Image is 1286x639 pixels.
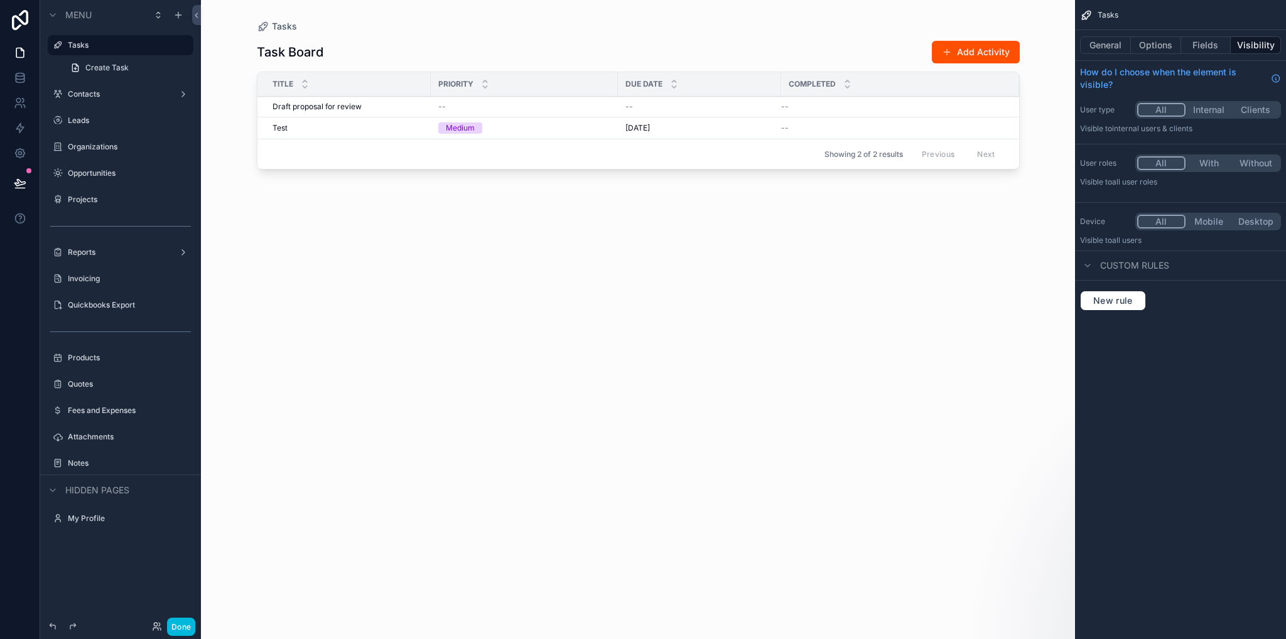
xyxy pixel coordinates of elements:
[68,142,186,152] label: Organizations
[1080,105,1130,115] label: User type
[65,484,129,497] span: Hidden pages
[1080,66,1266,91] span: How do I choose when the element is visible?
[85,63,129,73] span: Create Task
[68,89,168,99] label: Contacts
[1098,10,1118,20] span: Tasks
[1080,177,1281,187] p: Visible to
[625,102,633,112] span: --
[257,43,323,61] h1: Task Board
[68,432,186,442] label: Attachments
[625,123,774,133] a: [DATE]
[1137,156,1186,170] button: All
[438,122,610,134] a: Medium
[1131,36,1181,54] button: Options
[1080,36,1131,54] button: General
[446,122,475,134] div: Medium
[68,379,186,389] label: Quotes
[438,102,446,112] span: --
[1100,259,1169,272] span: Custom rules
[1186,215,1233,228] button: Mobile
[1137,103,1186,117] button: All
[1186,156,1233,170] button: With
[781,102,789,112] span: --
[932,41,1020,63] button: Add Activity
[625,79,662,89] span: Due Date
[68,458,186,468] label: Notes
[625,123,650,133] span: [DATE]
[65,9,92,21] span: Menu
[1080,66,1281,91] a: How do I choose when the element is visible?
[781,102,1004,112] a: --
[273,123,423,133] a: Test
[68,300,186,310] label: Quickbooks Export
[68,40,186,50] label: Tasks
[1232,156,1279,170] button: Without
[68,168,186,178] label: Opportunities
[273,123,288,133] span: Test
[167,618,195,636] button: Done
[438,102,610,112] a: --
[1112,177,1157,186] span: All user roles
[1112,235,1142,245] span: all users
[625,102,774,112] a: --
[68,115,186,126] label: Leads
[1231,36,1281,54] button: Visibility
[272,20,297,33] span: Tasks
[781,123,1004,133] a: --
[68,247,168,257] label: Reports
[1232,103,1279,117] button: Clients
[68,405,186,416] label: Fees and Expenses
[789,79,836,89] span: Completed
[63,58,193,78] a: Create Task
[1181,36,1231,54] button: Fields
[1186,103,1233,117] button: Internal
[1080,291,1146,311] button: New rule
[1080,235,1281,245] p: Visible to
[68,195,186,205] label: Projects
[1137,215,1186,228] button: All
[273,102,362,112] span: Draft proposal for review
[257,20,297,33] a: Tasks
[1112,124,1192,133] span: Internal users & clients
[1088,295,1138,306] span: New rule
[1080,217,1130,227] label: Device
[273,102,423,112] a: Draft proposal for review
[68,513,186,524] label: My Profile
[273,79,293,89] span: Title
[824,149,903,159] span: Showing 2 of 2 results
[1232,215,1279,228] button: Desktop
[1080,124,1281,134] p: Visible to
[68,353,186,363] label: Products
[438,79,473,89] span: Priority
[68,274,186,284] label: Invoicing
[1080,158,1130,168] label: User roles
[781,123,789,133] span: --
